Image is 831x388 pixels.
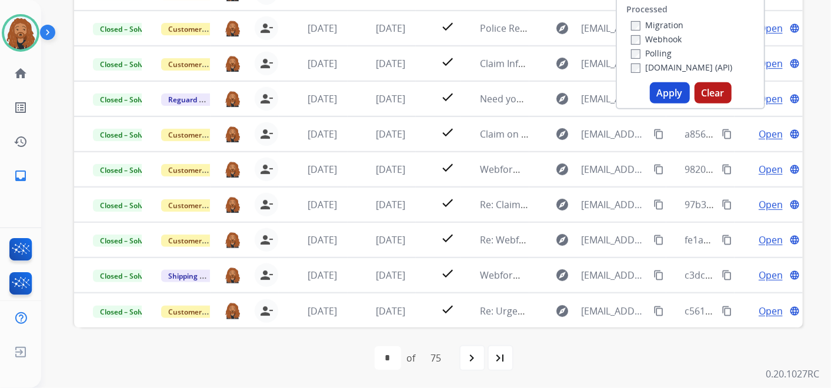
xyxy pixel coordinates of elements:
span: Closed – Solved [93,129,158,141]
span: Re: Webform from [EMAIL_ADDRESS][DOMAIN_NAME] on [DATE] [480,233,762,246]
mat-icon: person_remove [259,56,273,71]
mat-icon: check [440,90,455,104]
mat-icon: home [14,66,28,81]
mat-icon: language [789,93,800,104]
mat-icon: explore [555,127,569,141]
span: Customer Support [161,164,238,176]
span: Webform from [EMAIL_ADDRESS][DOMAIN_NAME] on [DATE] [480,163,746,176]
div: 75 [422,346,451,370]
mat-icon: person_remove [259,162,273,176]
span: [DATE] [308,128,337,141]
span: Closed – Solved [93,235,158,247]
mat-icon: language [789,58,800,69]
span: Open [759,127,783,141]
label: [DOMAIN_NAME] (API) [631,62,732,73]
mat-icon: inbox [14,169,28,183]
span: [DATE] [308,233,337,246]
mat-icon: person_remove [259,92,273,106]
mat-icon: check [440,196,455,210]
span: [DATE] [376,57,405,70]
mat-icon: content_copy [722,306,732,316]
span: [DATE] [376,92,405,105]
span: [EMAIL_ADDRESS][DOMAIN_NAME] [581,162,646,176]
span: Re: Urgent! Upload photos to continue your claim [480,305,700,317]
p: 0.20.1027RC [766,367,819,381]
mat-icon: content_copy [722,164,732,175]
mat-icon: content_copy [653,270,664,280]
mat-icon: explore [555,304,569,318]
mat-icon: language [789,306,800,316]
span: Open [759,21,783,35]
img: agent-avatar [225,232,241,249]
input: Polling [631,49,640,59]
span: [DATE] [376,269,405,282]
mat-icon: list_alt [14,101,28,115]
label: Polling [631,48,672,59]
span: Customer Support [161,199,238,212]
span: [EMAIL_ADDRESS][DOMAIN_NAME] [581,21,646,35]
mat-icon: content_copy [653,235,664,245]
mat-icon: content_copy [653,129,664,139]
button: Clear [695,82,732,103]
span: Customer Support [161,23,238,35]
span: [DATE] [308,163,337,176]
span: Open [759,233,783,247]
img: agent-avatar [225,91,241,108]
span: Customer Support [161,58,238,71]
span: Need your help [480,92,548,105]
mat-icon: check [440,19,455,34]
mat-icon: language [789,199,800,210]
span: Open [759,56,783,71]
span: [EMAIL_ADDRESS][DOMAIN_NAME] [581,304,646,318]
span: Customer Support [161,235,238,247]
mat-icon: navigate_next [465,351,479,365]
span: [EMAIL_ADDRESS][DOMAIN_NAME] [581,127,646,141]
span: [DATE] [376,163,405,176]
span: Closed – Solved [93,93,158,106]
span: Open [759,304,783,318]
span: [DATE] [376,305,405,317]
span: Closed – Solved [93,306,158,318]
img: avatar [4,16,37,49]
span: [EMAIL_ADDRESS][DOMAIN_NAME] [581,92,646,106]
mat-icon: explore [555,162,569,176]
mat-icon: person_remove [259,127,273,141]
mat-icon: check [440,302,455,316]
span: Open [759,268,783,282]
mat-icon: language [789,23,800,34]
mat-icon: content_copy [653,306,664,316]
mat-icon: content_copy [722,199,732,210]
span: [EMAIL_ADDRESS][DOMAIN_NAME] [581,233,646,247]
mat-icon: person_remove [259,233,273,247]
mat-icon: person_remove [259,21,273,35]
mat-icon: explore [555,21,569,35]
span: Police Report Request [480,22,578,35]
mat-icon: check [440,160,455,175]
span: [DATE] [308,22,337,35]
span: [DATE] [308,305,337,317]
span: Closed – Solved [93,58,158,71]
mat-icon: content_copy [722,270,732,280]
mat-icon: language [789,164,800,175]
mat-icon: history [14,135,28,149]
input: Webhook [631,35,640,45]
span: Shipping Protection [161,270,242,282]
mat-icon: explore [555,198,569,212]
mat-icon: person_remove [259,268,273,282]
span: Open [759,162,783,176]
mat-icon: explore [555,92,569,106]
span: Customer Support [161,129,238,141]
mat-icon: content_copy [653,199,664,210]
span: Closed – Solved [93,199,158,212]
span: [DATE] [376,22,405,35]
mat-icon: person_remove [259,304,273,318]
span: Closed – Solved [93,164,158,176]
mat-icon: language [789,129,800,139]
span: [DATE] [376,233,405,246]
mat-icon: content_copy [653,164,664,175]
span: [DATE] [308,198,337,211]
img: agent-avatar [225,161,241,178]
span: [EMAIL_ADDRESS][DOMAIN_NAME] [581,198,646,212]
span: [EMAIL_ADDRESS][DOMAIN_NAME] [581,56,646,71]
mat-icon: explore [555,268,569,282]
